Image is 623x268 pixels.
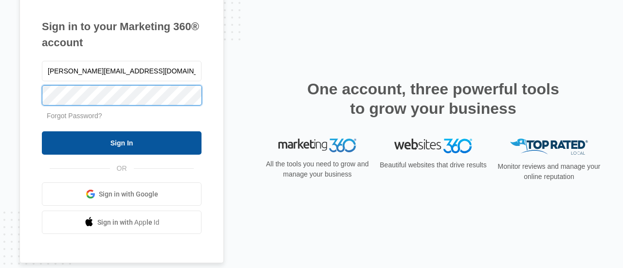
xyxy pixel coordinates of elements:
p: All the tools you need to grow and manage your business [263,159,372,179]
img: Marketing 360 [278,139,356,152]
input: Sign In [42,131,202,155]
span: Sign in with Google [99,189,158,199]
p: Beautiful websites that drive results [379,160,488,170]
img: Websites 360 [394,139,472,153]
span: Sign in with Apple Id [97,217,160,228]
h2: One account, three powerful tools to grow your business [304,79,562,118]
a: Sign in with Apple Id [42,211,202,234]
h1: Sign in to your Marketing 360® account [42,18,202,51]
a: Forgot Password? [47,112,102,120]
a: Sign in with Google [42,182,202,206]
img: Top Rated Local [510,139,588,155]
input: Email [42,61,202,81]
p: Monitor reviews and manage your online reputation [495,161,604,182]
span: OR [110,163,134,174]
